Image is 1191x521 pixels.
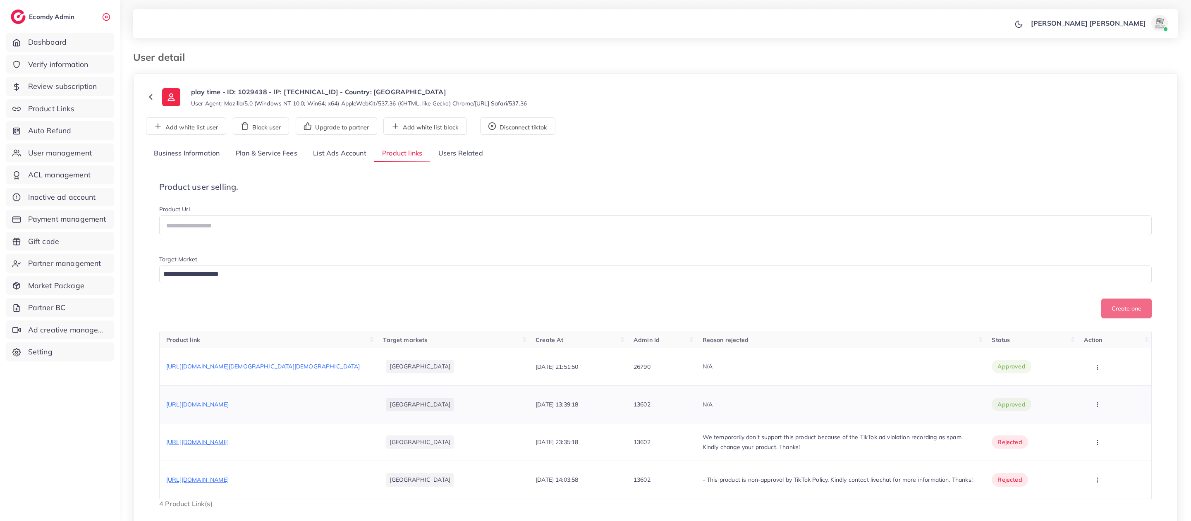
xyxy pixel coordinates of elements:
[6,121,114,140] a: Auto Refund
[6,342,114,361] a: Setting
[1026,15,1171,31] a: [PERSON_NAME] [PERSON_NAME]avatar
[6,298,114,317] a: Partner BC
[28,325,108,335] span: Ad creative management
[6,143,114,163] a: User management
[28,59,88,70] span: Verify information
[6,188,114,207] a: Inactive ad account
[6,210,114,229] a: Payment management
[28,37,67,48] span: Dashboard
[28,192,96,203] span: Inactive ad account
[28,148,92,158] span: User management
[28,103,74,114] span: Product Links
[28,170,91,180] span: ACL management
[28,214,106,225] span: Payment management
[6,55,114,74] a: Verify information
[6,320,114,339] a: Ad creative management
[6,165,114,184] a: ACL management
[1151,15,1168,31] img: avatar
[28,81,97,92] span: Review subscription
[6,77,114,96] a: Review subscription
[28,258,101,269] span: Partner management
[28,302,66,313] span: Partner BC
[6,276,114,295] a: Market Package
[160,268,1141,281] input: Search for option
[28,125,72,136] span: Auto Refund
[6,232,114,251] a: Gift code
[29,13,77,21] h2: Ecomdy Admin
[28,347,53,357] span: Setting
[28,280,84,291] span: Market Package
[6,99,114,118] a: Product Links
[159,265,1152,283] div: Search for option
[6,254,114,273] a: Partner management
[11,10,26,24] img: logo
[28,236,59,247] span: Gift code
[1031,18,1146,28] p: [PERSON_NAME] [PERSON_NAME]
[11,10,77,24] a: logoEcomdy Admin
[6,33,114,52] a: Dashboard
